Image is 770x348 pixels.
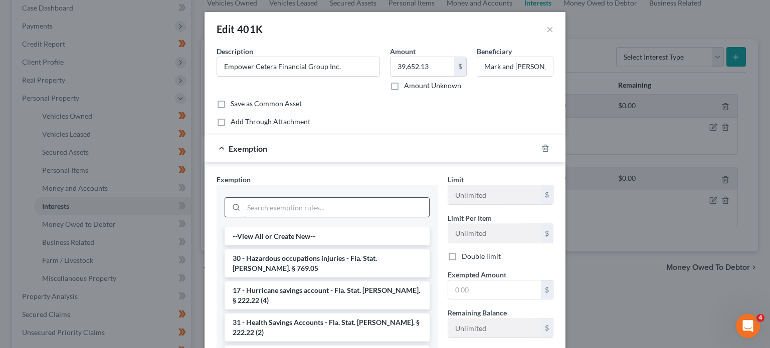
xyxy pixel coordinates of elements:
input: -- [448,318,541,337]
label: Add Through Attachment [231,117,310,127]
input: -- [477,57,553,76]
div: $ [541,185,553,204]
div: $ [541,318,553,337]
input: -- [448,224,541,243]
button: × [546,23,553,35]
div: $ [454,57,466,76]
label: Save as Common Asset [231,99,302,109]
span: Description [217,47,253,56]
label: Limit Per Item [448,213,492,223]
input: 0.00 [448,280,541,299]
input: -- [448,185,541,204]
input: Search exemption rules... [244,198,429,217]
li: 30 - Hazardous occupations injuries - Fla. Stat. [PERSON_NAME]. § 769.05 [225,249,430,277]
span: Exempted Amount [448,270,506,279]
span: Exemption [217,175,251,184]
li: 31 - Health Savings Accounts - Fla. Stat. [PERSON_NAME]. § 222.22 (2) [225,313,430,341]
li: 17 - Hurricane savings account - Fla. Stat. [PERSON_NAME]. § 222.22 (4) [225,281,430,309]
iframe: Intercom live chat [736,314,760,338]
span: 4 [756,314,764,322]
div: $ [541,224,553,243]
input: 0.00 [391,57,454,76]
div: Edit 401K [217,22,263,36]
div: $ [541,280,553,299]
span: Limit [448,175,464,184]
label: Remaining Balance [448,307,507,318]
label: Amount Unknown [404,81,461,91]
span: Exemption [229,144,267,153]
input: Describe... [217,57,379,76]
label: Beneficiary [477,46,512,57]
label: Amount [390,46,416,57]
li: --View All or Create New-- [225,227,430,245]
label: Double limit [462,251,501,261]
